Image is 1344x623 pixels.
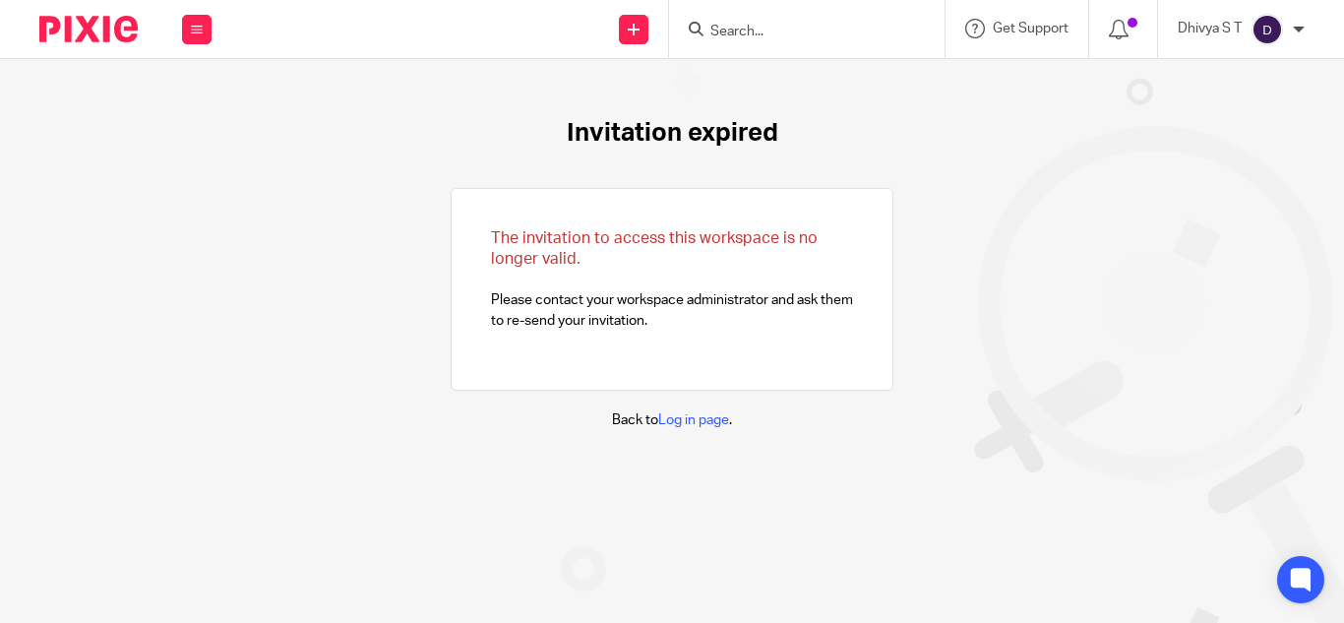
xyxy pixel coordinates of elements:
span: The invitation to access this workspace is no longer valid. [491,230,818,267]
h1: Invitation expired [567,118,778,149]
input: Search [708,24,886,41]
p: Dhivya S T [1178,19,1242,38]
span: Get Support [993,22,1069,35]
img: svg%3E [1252,14,1283,45]
p: Please contact your workspace administrator and ask them to re-send your invitation. [491,228,853,331]
img: Pixie [39,16,138,42]
p: Back to . [612,410,732,430]
a: Log in page [658,413,729,427]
